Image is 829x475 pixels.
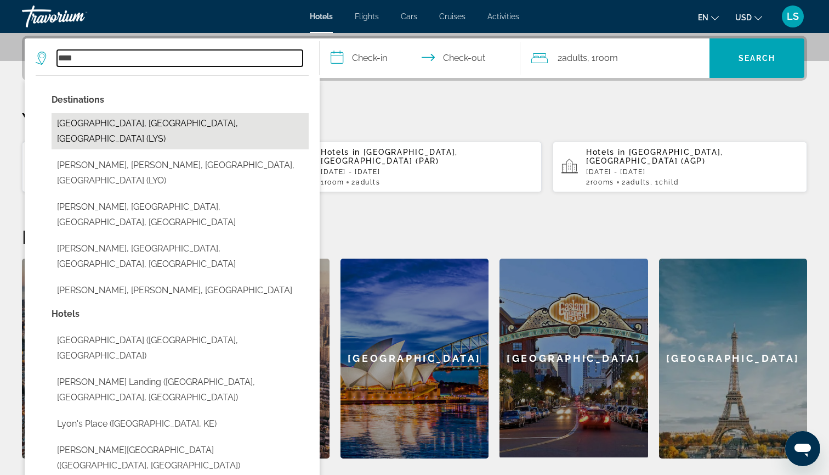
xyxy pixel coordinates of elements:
[659,259,807,459] a: Paris[GEOGRAPHIC_DATA]
[735,9,762,25] button: Change currency
[787,11,799,22] span: LS
[739,54,776,63] span: Search
[22,2,132,31] a: Travorium
[586,178,614,186] span: 2
[401,12,417,21] a: Cars
[590,178,614,186] span: rooms
[52,280,309,301] button: Select city: Lyons-La-Foret, Eure, France
[586,148,723,165] span: [GEOGRAPHIC_DATA], [GEOGRAPHIC_DATA] (AGP)
[320,38,520,78] button: Select check in and out date
[321,148,360,157] span: Hotels in
[287,141,542,193] button: Hotels in [GEOGRAPHIC_DATA], [GEOGRAPHIC_DATA] (PAR)[DATE] - [DATE]1Room2Adults
[351,178,380,186] span: 2
[52,372,309,408] button: Select hotel: Lyons Landing (Islamorada, FL, US)
[622,178,650,186] span: 2
[52,330,309,366] button: Select hotel: Lyonesse Guest House (Falmouth, GB)
[595,53,618,63] span: Room
[587,51,618,66] span: , 1
[586,148,626,157] span: Hotels in
[659,178,678,186] span: Child
[709,38,804,78] button: Search
[22,108,807,130] p: Your Recent Searches
[52,92,309,108] p: City options
[325,178,344,186] span: Room
[520,38,710,78] button: Travelers: 2 adults, 0 children
[22,141,276,193] button: Hotels in [GEOGRAPHIC_DATA], [GEOGRAPHIC_DATA] (PAR)[DATE] - [DATE]1Room2Adults
[356,178,380,186] span: Adults
[52,197,309,233] button: Select city: Lyons, Boulder, CO, United States
[310,12,333,21] a: Hotels
[321,148,458,165] span: [GEOGRAPHIC_DATA], [GEOGRAPHIC_DATA] (PAR)
[52,113,309,149] button: Select city: Lyons, Lyon, France (LYS)
[22,259,170,459] div: [GEOGRAPHIC_DATA]
[52,155,309,191] button: Select city: Lyons, Hutchinson, KS, United States (LYO)
[52,306,309,322] p: Hotel options
[586,168,798,176] p: [DATE] - [DATE]
[321,178,344,186] span: 1
[340,259,489,459] a: Sydney[GEOGRAPHIC_DATA]
[499,259,648,459] a: San Diego[GEOGRAPHIC_DATA]
[321,168,533,176] p: [DATE] - [DATE]
[439,12,465,21] a: Cruises
[355,12,379,21] a: Flights
[735,13,752,22] span: USD
[57,50,303,66] input: Search hotel destination
[487,12,519,21] a: Activities
[659,259,807,459] div: [GEOGRAPHIC_DATA]
[52,413,309,434] button: Select hotel: Lyon's Place (Eldoret, KE)
[22,226,807,248] h2: Featured Destinations
[779,5,807,28] button: User Menu
[25,38,804,78] div: Search widget
[22,259,170,459] a: Barcelona[GEOGRAPHIC_DATA]
[499,259,648,457] div: [GEOGRAPHIC_DATA]
[698,13,708,22] span: en
[650,178,678,186] span: , 1
[698,9,719,25] button: Change language
[340,259,489,459] div: [GEOGRAPHIC_DATA]
[52,238,309,275] button: Select city: Lyons, Chicago, IL, United States
[553,141,807,193] button: Hotels in [GEOGRAPHIC_DATA], [GEOGRAPHIC_DATA] (AGP)[DATE] - [DATE]2rooms2Adults, 1Child
[626,178,650,186] span: Adults
[558,51,587,66] span: 2
[562,53,587,63] span: Adults
[785,431,820,466] iframe: Bouton de lancement de la fenêtre de messagerie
